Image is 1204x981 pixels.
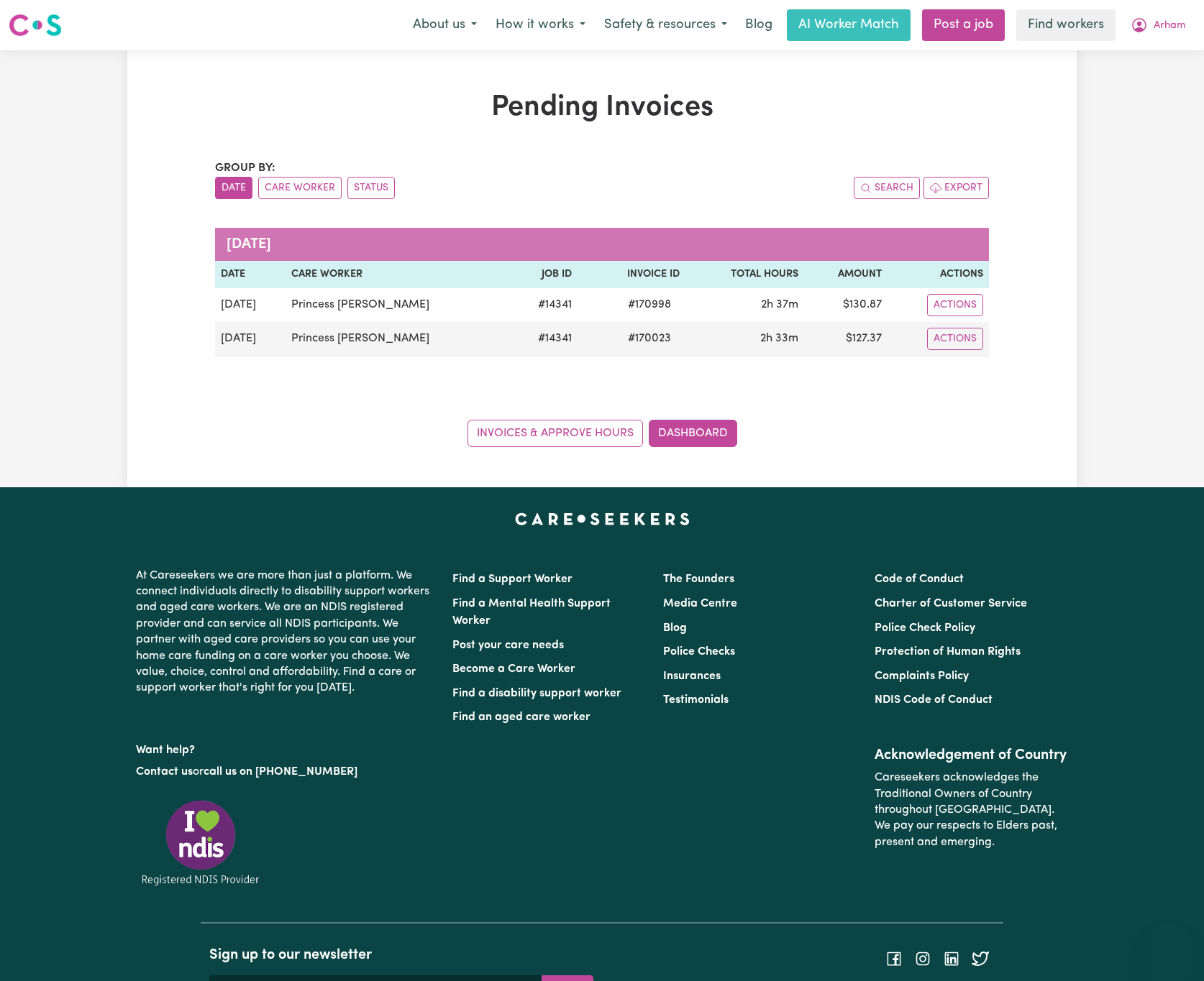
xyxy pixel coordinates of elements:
[760,333,798,344] span: 2 hours 33 minutes
[663,622,687,634] a: Blog
[663,598,737,609] a: Media Centre
[452,574,573,585] a: Find a Support Worker
[927,328,983,350] button: Actions
[888,261,989,288] th: Actions
[804,322,888,356] td: $ 127.37
[578,261,685,288] th: Invoice ID
[9,12,62,38] img: Careseekers logo
[619,330,680,347] span: # 170023
[943,952,960,964] a: Follow Careseekers on LinkedIn
[923,177,989,199] button: Export
[286,322,510,356] td: Princess [PERSON_NAME]
[486,10,595,40] button: How it works
[875,764,1068,856] p: Careseekers acknowledges the Traditional Owners of Country throughout [GEOGRAPHIC_DATA]. We pay o...
[136,766,193,778] a: Contact us
[875,694,993,706] a: NDIS Code of Conduct
[286,261,510,288] th: Care Worker
[875,747,1068,764] h2: Acknowledgement of Country
[663,646,735,658] a: Police Checks
[452,663,575,675] a: Become a Care Worker
[204,766,357,778] a: call us on [PHONE_NUMBER]
[1121,10,1195,40] button: My Account
[875,574,964,585] a: Code of Conduct
[875,598,1027,609] a: Charter of Customer Service
[215,228,989,261] caption: [DATE]
[663,694,729,706] a: Testimonials
[736,9,781,41] a: Blog
[875,671,969,682] a: Complaints Policy
[1146,924,1192,970] iframe: Button to launch messaging window
[215,288,286,322] td: [DATE]
[972,952,989,964] a: Follow Careseekers on Twitter
[347,177,395,199] button: sort invoices by paid status
[258,177,342,199] button: sort invoices by care worker
[854,177,920,199] button: Search
[452,640,564,651] a: Post your care needs
[510,288,578,322] td: # 14341
[804,288,888,322] td: $ 130.87
[1016,9,1116,41] a: Find workers
[215,261,286,288] th: Date
[515,513,690,525] a: Careseekers home page
[215,162,275,174] span: Group by:
[510,322,578,356] td: # 14341
[136,798,265,888] img: Registered NDIS provider
[510,261,578,288] th: Job ID
[875,622,975,634] a: Police Check Policy
[452,711,590,723] a: Find an aged care worker
[452,688,621,699] a: Find a disability support worker
[804,261,888,288] th: Amount
[1154,18,1186,34] span: Arham
[9,9,62,42] a: Careseekers logo
[914,952,931,964] a: Follow Careseekers on Instagram
[136,758,435,786] p: or
[215,177,252,199] button: sort invoices by date
[875,646,1021,658] a: Protection of Human Rights
[136,737,435,758] p: Want help?
[595,10,736,40] button: Safety & resources
[403,10,486,40] button: About us
[136,562,435,702] p: At Careseekers we are more than just a platform. We connect individuals directly to disability su...
[452,598,611,627] a: Find a Mental Health Support Worker
[649,420,737,447] a: Dashboard
[619,296,680,313] span: # 170998
[215,322,286,356] td: [DATE]
[787,9,911,41] a: AI Worker Match
[286,288,510,322] td: Princess [PERSON_NAME]
[927,294,983,316] button: Actions
[663,671,721,682] a: Insurances
[215,91,989,125] h1: Pending Invoices
[761,299,798,310] span: 2 hours 37 minutes
[468,420,643,447] a: Invoices & Approve Hours
[922,9,1005,41] a: Post a job
[885,952,903,964] a: Follow Careseekers on Facebook
[663,574,734,585] a: The Founders
[685,261,804,288] th: Total Hours
[209,947,593,964] h2: Sign up to our newsletter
